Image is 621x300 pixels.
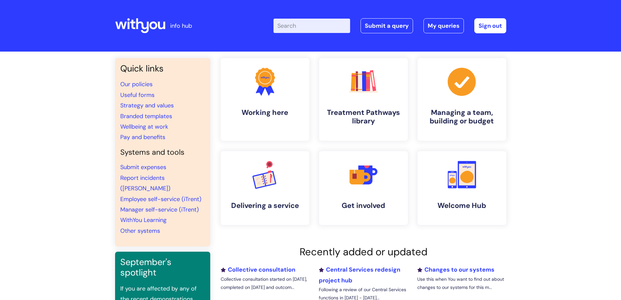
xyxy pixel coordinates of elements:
[417,275,506,292] p: Use this when You want to find out about changes to our systems for this m...
[221,246,506,258] h2: Recently added or updated
[423,18,464,33] a: My queries
[221,275,309,292] p: Collective consultation started on [DATE], completed on [DATE] and outcom...
[226,201,304,210] h4: Delivering a service
[361,18,413,33] a: Submit a query
[221,266,295,274] a: Collective consultation
[319,266,400,284] a: Central Services redesign project hub
[120,148,205,157] h4: Systems and tools
[319,151,408,225] a: Get involved
[120,80,153,88] a: Our policies
[120,216,167,224] a: WithYou Learning
[423,108,501,126] h4: Managing a team, building or budget
[274,19,350,33] input: Search
[170,21,192,31] p: info hub
[120,163,166,171] a: Submit expenses
[418,58,506,141] a: Managing a team, building or budget
[319,58,408,141] a: Treatment Pathways library
[120,133,165,141] a: Pay and benefits
[120,206,199,213] a: Manager self-service (iTrent)
[120,257,205,278] h3: September's spotlight
[324,201,403,210] h4: Get involved
[120,174,170,192] a: Report incidents ([PERSON_NAME])
[324,108,403,126] h4: Treatment Pathways library
[120,112,172,120] a: Branded templates
[120,227,160,235] a: Other systems
[221,151,309,225] a: Delivering a service
[221,58,309,141] a: Working here
[120,123,168,131] a: Wellbeing at work
[474,18,506,33] a: Sign out
[120,102,174,109] a: Strategy and values
[417,266,495,274] a: Changes to our systems
[423,201,501,210] h4: Welcome Hub
[274,18,506,33] div: | -
[120,91,155,99] a: Useful forms
[418,151,506,225] a: Welcome Hub
[120,63,205,74] h3: Quick links
[226,108,304,117] h4: Working here
[120,195,201,203] a: Employee self-service (iTrent)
